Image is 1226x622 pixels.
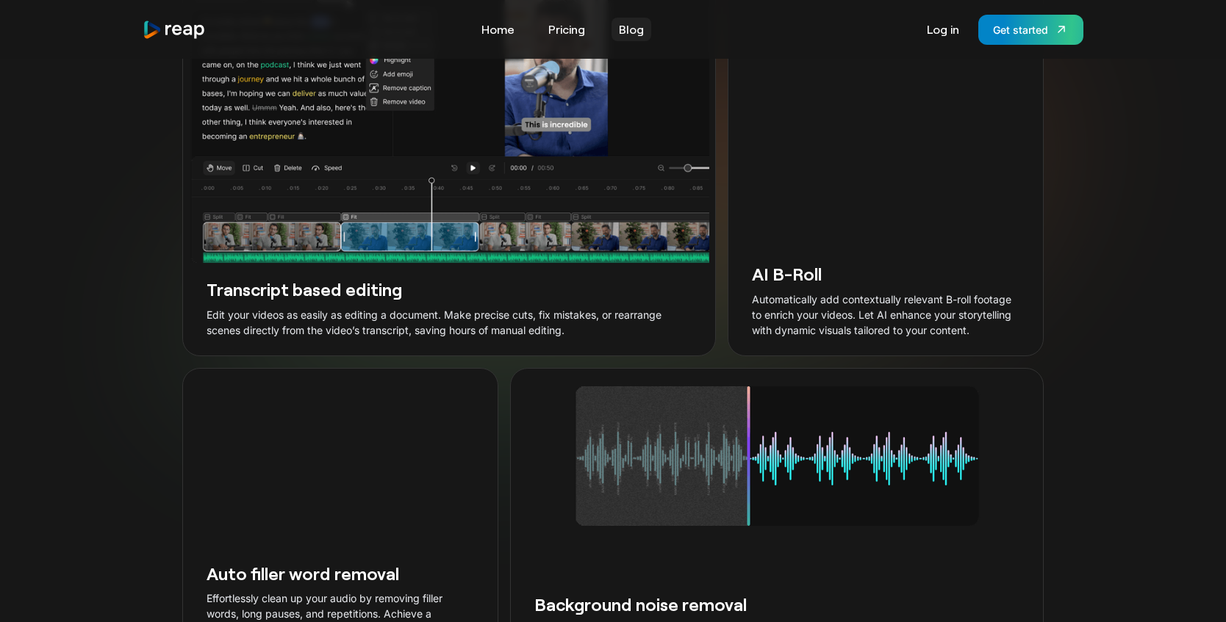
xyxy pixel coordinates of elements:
[541,18,592,41] a: Pricing
[143,20,206,40] a: home
[978,15,1083,45] a: Get started
[993,22,1048,37] div: Get started
[207,278,692,300] h3: Transcript based editing
[919,18,967,41] a: Log in
[183,386,498,543] video: Your browser does not support the video tag.
[474,18,522,41] a: Home
[207,307,692,338] p: Edit your videos as easily as editing a document. Make precise cuts, fix mistakes, or rearrange s...
[534,593,1019,615] h3: Background noise removal
[543,386,1011,526] img: Background noise removal
[143,20,206,40] img: reap logo
[612,18,651,41] a: Blog
[207,562,474,585] h3: Auto filler word removal
[752,262,1019,285] h3: AI B-Roll
[752,292,1019,338] p: Automatically add contextually relevant B-roll footage to enrich your videos. Let AI enhance your...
